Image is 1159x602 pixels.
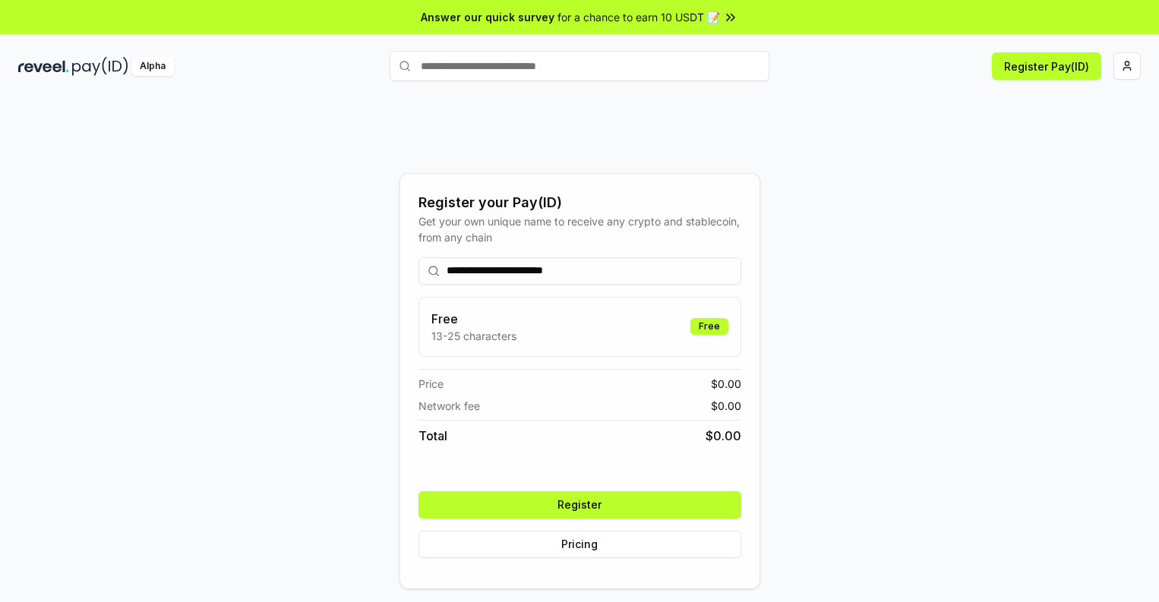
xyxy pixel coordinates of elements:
[431,310,516,328] h3: Free
[557,9,720,25] span: for a chance to earn 10 USDT 📝
[418,491,741,518] button: Register
[418,427,447,445] span: Total
[131,57,174,76] div: Alpha
[992,52,1101,80] button: Register Pay(ID)
[72,57,128,76] img: pay_id
[711,398,741,414] span: $ 0.00
[706,427,741,445] span: $ 0.00
[18,57,69,76] img: reveel_dark
[418,192,741,213] div: Register your Pay(ID)
[418,213,741,245] div: Get your own unique name to receive any crypto and stablecoin, from any chain
[431,328,516,344] p: 13-25 characters
[690,318,728,335] div: Free
[418,376,444,392] span: Price
[711,376,741,392] span: $ 0.00
[418,398,480,414] span: Network fee
[421,9,554,25] span: Answer our quick survey
[418,531,741,558] button: Pricing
